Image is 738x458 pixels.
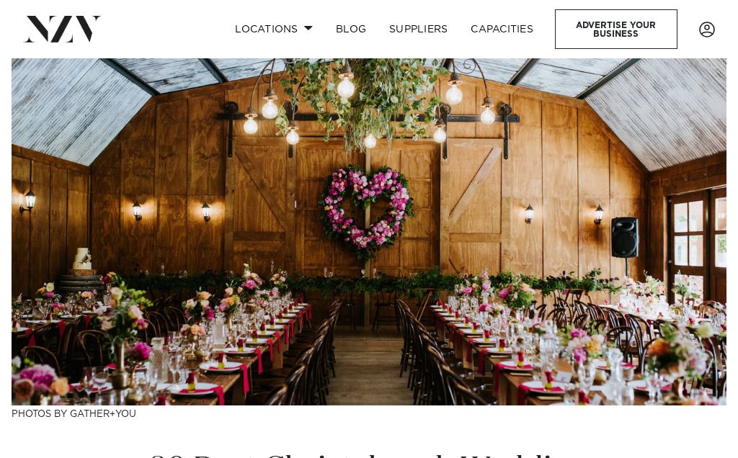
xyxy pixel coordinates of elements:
[378,14,459,45] a: SUPPLIERS
[324,14,378,45] a: BLOG
[555,9,677,49] a: Advertise your business
[23,16,102,42] img: nzv-logo.png
[223,14,324,45] a: Locations
[459,14,545,45] a: Capacities
[12,405,726,421] h3: Photos by Gather+You
[12,58,726,405] img: 20 Best Christchurch Wedding Venues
